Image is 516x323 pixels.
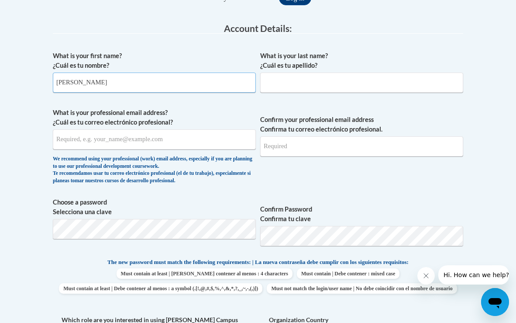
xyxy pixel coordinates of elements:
label: What is your first name? ¿Cuál es tu nombre? [53,51,256,70]
span: The new password must match the following requirements: | La nueva contraseña debe cumplir con lo... [107,258,409,266]
span: Must contain at least | Debe contener al menos : a symbol (.[!,@,#,$,%,^,&,*,?,_,~,-,(,)]) [59,283,262,294]
div: We recommend using your professional (work) email address, especially if you are planning to use ... [53,156,256,184]
input: Metadata input [260,73,463,93]
iframe: Close message [417,267,435,285]
span: Account Details: [224,23,292,34]
span: Must contain | Debe contener : mixed case [297,268,399,279]
iframe: Message from company [438,265,509,285]
input: Metadata input [53,73,256,93]
input: Metadata input [53,129,256,149]
input: Required [260,136,463,156]
label: Confirm Password Confirma tu clave [260,205,463,224]
label: Confirm your professional email address Confirma tu correo electrónico profesional. [260,115,463,134]
label: What is your last name? ¿Cuál es tu apellido? [260,51,463,70]
span: Must not match the login/user name | No debe coincidir con el nombre de usuario [267,283,457,294]
span: Must contain at least | [PERSON_NAME] contener al menos : 4 characters [117,268,292,279]
iframe: Button to launch messaging window [481,288,509,316]
label: Choose a password Selecciona una clave [53,198,256,217]
label: What is your professional email address? ¿Cuál es tu correo electrónico profesional? [53,108,256,127]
